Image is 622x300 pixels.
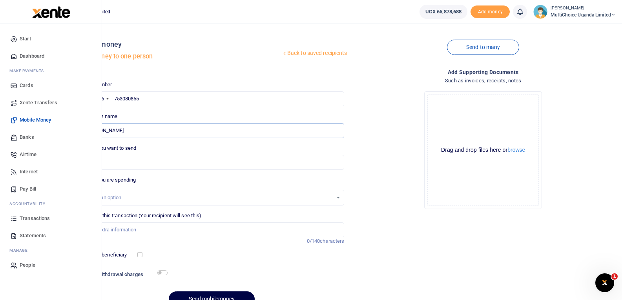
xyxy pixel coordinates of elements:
small: [PERSON_NAME] [551,5,616,12]
span: Transactions [20,215,50,222]
input: Enter extra information [79,222,345,237]
a: UGX 65,878,688 [420,5,467,19]
a: Back to saved recipients [281,46,348,60]
a: Start [6,30,95,47]
span: UGX 65,878,688 [425,8,461,16]
li: Toup your wallet [471,5,510,18]
a: Xente Transfers [6,94,95,111]
a: People [6,256,95,274]
span: Xente Transfers [20,99,57,107]
span: 1 [611,273,618,280]
a: Pay Bill [6,180,95,198]
label: Phone number [79,81,112,89]
label: Amount you want to send [79,144,136,152]
li: M [6,65,95,77]
input: UGX [79,155,345,170]
a: Statements [6,227,95,244]
span: anage [13,247,28,253]
img: logo-large [32,6,70,18]
a: Cards [6,77,95,94]
li: Ac [6,198,95,210]
span: Dashboard [20,52,44,60]
span: Add money [471,5,510,18]
h4: Such as invoices, receipts, notes [350,76,616,85]
iframe: Intercom live chat [595,273,614,292]
label: Save this beneficiary [80,251,127,259]
span: ake Payments [13,68,44,74]
input: Enter phone number [79,91,345,106]
span: MultiChoice Uganda Limited [551,11,616,18]
label: Memo for this transaction (Your recipient will see this) [79,212,202,220]
span: Banks [20,133,34,141]
span: 0/140 [307,238,320,244]
span: Statements [20,232,46,240]
li: M [6,244,95,256]
input: Loading name... [79,123,345,138]
div: Select an option [85,194,333,202]
span: Start [20,35,31,43]
h6: Include withdrawal charges [80,271,164,278]
label: Reason you are spending [79,176,136,184]
a: Dashboard [6,47,95,65]
a: Internet [6,163,95,180]
div: Drag and drop files here or [428,146,538,154]
span: People [20,261,35,269]
span: Internet [20,168,38,176]
a: profile-user [PERSON_NAME] MultiChoice Uganda Limited [533,5,616,19]
span: Pay Bill [20,185,36,193]
a: Mobile Money [6,111,95,129]
a: Add money [471,8,510,14]
a: Send to many [447,40,519,55]
li: Wallet ballance [416,5,471,19]
span: characters [320,238,344,244]
button: browse [507,147,525,153]
span: countability [15,201,45,207]
span: Cards [20,82,33,89]
a: Airtime [6,146,95,163]
h4: Add supporting Documents [350,68,616,76]
a: logo-small logo-large logo-large [31,9,70,15]
img: profile-user [533,5,547,19]
a: Transactions [6,210,95,227]
span: Mobile Money [20,116,51,124]
span: Airtime [20,151,36,158]
h5: Send money to one person [76,53,281,60]
h4: Mobile money [76,40,281,49]
a: Banks [6,129,95,146]
div: File Uploader [424,91,542,209]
